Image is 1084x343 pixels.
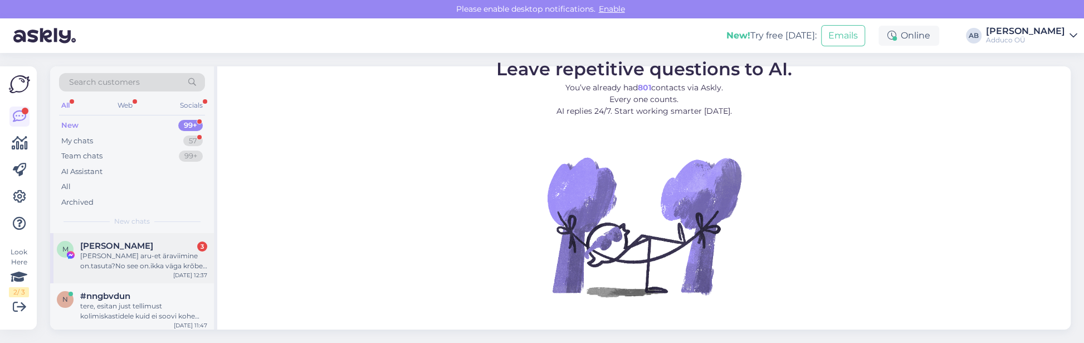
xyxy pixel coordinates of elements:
div: Team chats [61,151,102,162]
img: Askly Logo [9,75,30,93]
div: Adduco OÜ [986,36,1065,45]
span: n [62,295,68,303]
img: No Chat active [544,126,744,327]
div: AI Assistant [61,166,102,177]
div: Archived [61,197,94,208]
div: [DATE] 12:37 [173,271,207,279]
span: New chats [114,216,150,226]
span: Enable [595,4,628,14]
div: tere, esitan just tellimust kolimiskastidele kuid ei soovi kohe tarnet. Kas panen märkuste lahtri... [80,301,207,321]
div: Online [878,26,939,46]
p: You’ve already had contacts via Askly. Every one counts. AI replies 24/7. Start working smarter [... [496,82,792,117]
div: All [59,98,72,113]
div: All [61,181,71,192]
b: New! [726,30,750,41]
span: Search customers [69,76,140,88]
div: Socials [178,98,205,113]
div: New [61,120,79,131]
div: Look Here [9,247,29,297]
div: [PERSON_NAME] aru-et äraviimine on.tasuta?No see on.ikka väga krõbe hind.Viin.ise ära.[PERSON_NAM... [80,251,207,271]
div: My chats [61,136,93,147]
span: M [62,245,69,253]
div: 99+ [179,151,203,162]
div: 99+ [178,120,203,131]
span: Leave repetitive questions to AI. [496,58,792,80]
span: #nngbvdun [80,291,130,301]
button: Emails [821,25,865,46]
div: AB [966,28,982,44]
div: [PERSON_NAME] [986,27,1065,36]
a: [PERSON_NAME]Adduco OÜ [986,27,1077,45]
div: Web [115,98,135,113]
div: 57 [183,136,203,147]
div: Try free [DATE]: [726,29,817,42]
div: 3 [197,241,207,252]
span: Margit Petrov [80,241,153,251]
b: 801 [638,83,651,93]
div: [DATE] 11:47 [174,321,207,330]
div: 2 / 3 [9,287,29,297]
